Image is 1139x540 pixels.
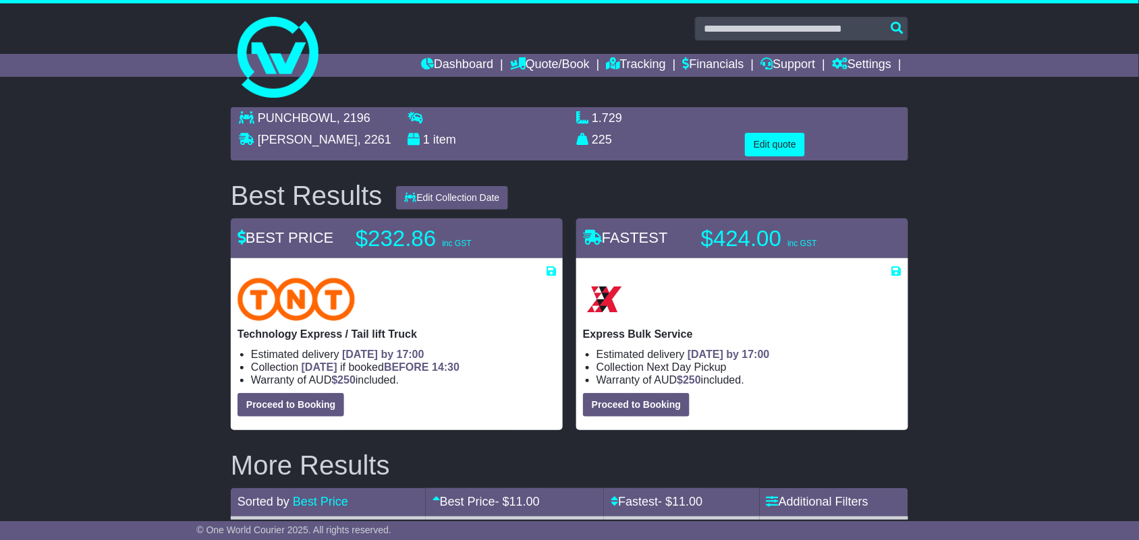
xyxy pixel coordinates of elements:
[238,229,333,246] span: BEST PRICE
[358,133,391,146] span: , 2261
[767,495,868,508] a: Additional Filters
[592,111,622,125] span: 1.729
[495,495,540,508] span: - $
[224,181,389,210] div: Best Results
[596,361,901,373] li: Collection
[787,239,816,248] span: inc GST
[510,54,590,77] a: Quote/Book
[672,495,702,508] span: 11.00
[396,186,509,210] button: Edit Collection Date
[331,374,356,386] span: $
[337,111,370,125] span: , 2196
[302,361,337,373] span: [DATE]
[583,393,690,417] button: Proceed to Booking
[592,133,612,146] span: 225
[583,328,901,340] p: Express Bulk Service
[251,361,556,373] li: Collection
[658,495,702,508] span: - $
[238,495,289,508] span: Sorted by
[647,361,727,373] span: Next Day Pickup
[683,54,744,77] a: Financials
[337,374,356,386] span: 250
[433,133,456,146] span: item
[238,278,355,321] img: TNT Domestic: Technology Express / Tail lift Truck
[745,133,805,156] button: Edit quote
[761,54,816,77] a: Support
[832,54,891,77] a: Settings
[258,111,337,125] span: PUNCHBOWL
[421,54,493,77] a: Dashboard
[238,393,344,417] button: Proceed to Booking
[688,349,770,360] span: [DATE] by 17:00
[356,225,524,252] p: $232.86
[583,229,668,246] span: FASTEST
[607,54,666,77] a: Tracking
[583,278,626,321] img: Border Express: Express Bulk Service
[509,495,540,508] span: 11.00
[251,373,556,386] li: Warranty of AUD included.
[231,450,908,480] h2: More Results
[423,133,430,146] span: 1
[302,361,460,373] span: if booked
[384,361,429,373] span: BEFORE
[238,328,556,340] p: Technology Express / Tail lift Truck
[611,495,702,508] a: Fastest- $11.00
[596,373,901,386] li: Warranty of AUD included.
[432,361,460,373] span: 14:30
[258,133,358,146] span: [PERSON_NAME]
[596,348,901,361] li: Estimated delivery
[677,374,701,386] span: $
[293,495,348,508] a: Best Price
[433,495,540,508] a: Best Price- $11.00
[701,225,870,252] p: $424.00
[251,348,556,361] li: Estimated delivery
[442,239,471,248] span: inc GST
[342,349,424,360] span: [DATE] by 17:00
[196,524,391,535] span: © One World Courier 2025. All rights reserved.
[683,374,701,386] span: 250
